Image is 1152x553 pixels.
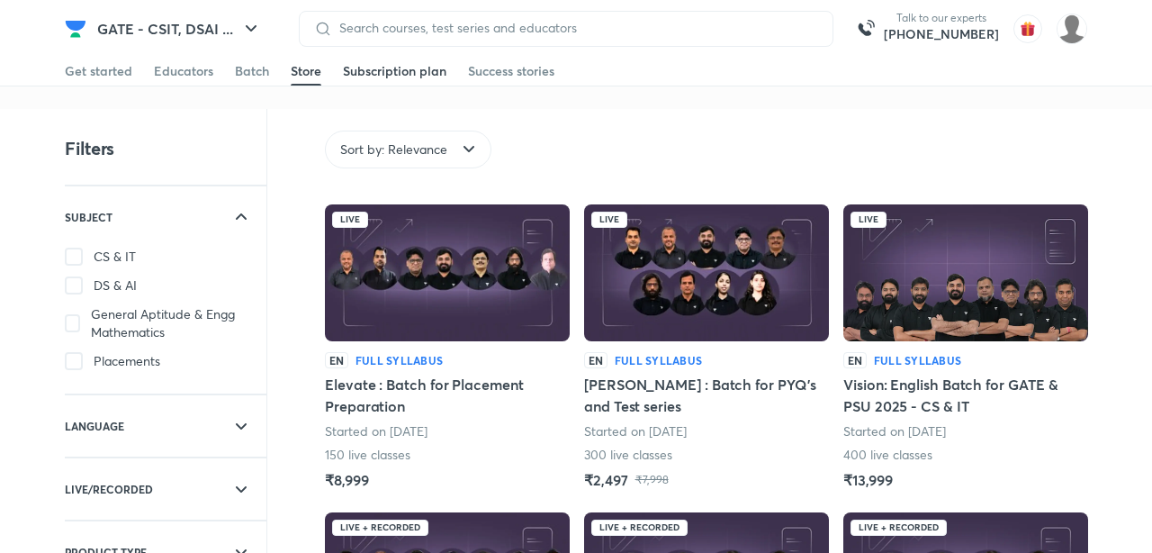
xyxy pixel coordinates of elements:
h4: Filters [65,137,114,160]
div: Live + Recorded [591,520,688,536]
img: Batch Thumbnail [843,204,1088,341]
a: Educators [154,57,213,86]
img: Sai Tharesh [1057,14,1087,44]
h5: ₹13,999 [843,469,892,491]
h6: SUBJECT [65,208,112,226]
p: Talk to our experts [884,11,999,25]
p: EN [325,352,348,368]
div: Live + Recorded [850,520,947,536]
div: Live [850,212,886,228]
a: Success stories [468,57,554,86]
input: Search courses, test series and educators [332,21,818,35]
p: 400 live classes [843,446,933,464]
h6: Full Syllabus [874,352,961,368]
img: Batch Thumbnail [584,204,829,341]
p: Started on [DATE] [843,422,946,440]
h5: [PERSON_NAME] : Batch for PYQ's and Test series [584,374,829,417]
span: DS & AI [94,276,137,295]
span: Placements [94,352,160,370]
div: Get started [65,62,132,80]
p: Started on [DATE] [325,422,427,440]
img: Company Logo [65,18,86,40]
span: CS & IT [94,248,136,266]
span: General Aptitude & Engg Mathematics [91,305,266,341]
h6: Full Syllabus [355,352,443,368]
div: Store [291,62,321,80]
button: GATE - CSIT, DSAI ... [86,11,273,47]
a: Store [291,57,321,86]
div: Subscription plan [343,62,446,80]
span: Sort by: Relevance [340,141,447,159]
a: [PHONE_NUMBER] [884,25,999,43]
h6: Full Syllabus [615,352,702,368]
p: EN [584,352,607,368]
p: Started on [DATE] [584,422,687,440]
h5: Elevate : Batch for Placement Preparation [325,374,570,417]
img: avatar [1013,14,1042,43]
a: Batch [235,57,269,86]
h5: ₹8,999 [325,469,369,491]
img: Batch Thumbnail [325,204,570,341]
div: Live [591,212,627,228]
a: Subscription plan [343,57,446,86]
p: EN [843,352,867,368]
h5: Vision: English Batch for GATE & PSU 2025 - CS & IT [843,374,1088,417]
div: Live + Recorded [332,520,428,536]
h6: LANGUAGE [65,417,124,435]
a: Get started [65,57,132,86]
div: Success stories [468,62,554,80]
p: ₹7,998 [635,473,669,487]
div: Batch [235,62,269,80]
img: call-us [848,11,884,47]
div: Educators [154,62,213,80]
h5: ₹2,497 [584,469,628,491]
p: 300 live classes [584,446,673,464]
h6: LIVE/RECORDED [65,480,153,498]
p: 150 live classes [325,446,411,464]
div: Live [332,212,368,228]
